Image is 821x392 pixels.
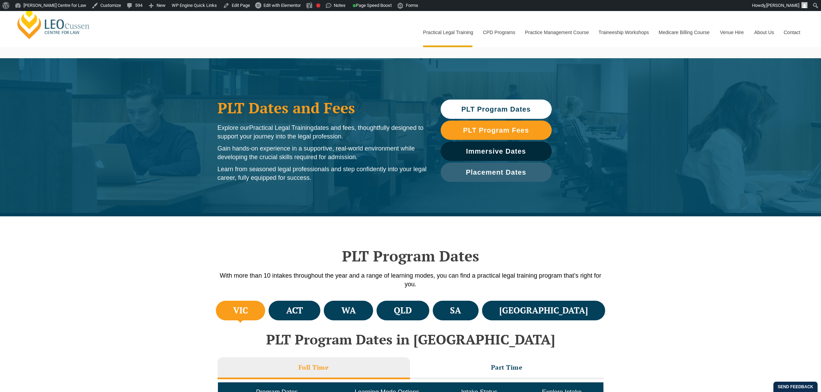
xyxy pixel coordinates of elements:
[766,3,799,8] span: [PERSON_NAME]
[715,18,749,47] a: Venue Hire
[218,165,427,182] p: Learn from seasoned legal professionals and step confidently into your legal career, fully equipp...
[441,163,552,182] a: Placement Dates
[218,99,427,116] h1: PLT Dates and Fees
[441,121,552,140] a: PLT Program Fees
[16,8,92,40] a: [PERSON_NAME] Centre for Law
[214,271,607,289] p: With more than 10 intakes throughout the year and a range of learning modes, you can find a pract...
[249,124,314,131] span: Practical Legal Training
[520,18,593,47] a: Practice Management Course
[263,3,301,8] span: Edit with Elementor
[218,144,427,162] p: Gain hands-on experience in a supportive, real-world environment while developing the crucial ski...
[218,124,427,141] p: Explore our dates and fees, thoughtfully designed to support your journey into the legal profession.
[463,127,529,134] span: PLT Program Fees
[461,106,531,113] span: PLT Program Dates
[286,305,303,316] h4: ACT
[394,305,412,316] h4: QLD
[779,18,805,47] a: Contact
[214,332,607,347] h2: PLT Program Dates in [GEOGRAPHIC_DATA]
[233,305,248,316] h4: VIC
[299,363,329,371] h3: Full Time
[214,247,607,265] h2: PLT Program Dates
[775,346,804,375] iframe: LiveChat chat widget
[491,363,523,371] h3: Part Time
[593,18,653,47] a: Traineeship Workshops
[466,148,526,155] span: Immersive Dates
[316,3,320,8] div: Focus keyphrase not set
[341,305,356,316] h4: WA
[478,18,520,47] a: CPD Programs
[418,18,478,47] a: Practical Legal Training
[450,305,461,316] h4: SA
[499,305,588,316] h4: [GEOGRAPHIC_DATA]
[653,18,715,47] a: Medicare Billing Course
[441,100,552,119] a: PLT Program Dates
[441,142,552,161] a: Immersive Dates
[466,169,526,176] span: Placement Dates
[749,18,779,47] a: About Us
